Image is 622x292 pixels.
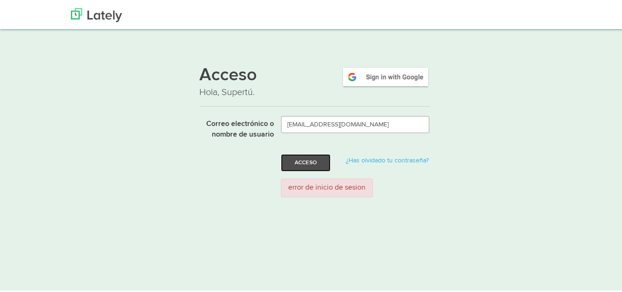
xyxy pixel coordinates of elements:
[342,65,430,86] img: google-signin.png
[199,85,255,96] font: Hola, Supertú.
[71,7,122,21] img: Últimamente
[346,156,429,162] a: ¿Has olvidado tu contraseña?
[206,119,274,137] font: Correo electrónico o nombre de usuario
[281,153,331,170] button: Acceso
[295,158,317,164] font: Acceso
[288,183,366,190] font: error de inicio de sesion
[199,66,257,83] font: Acceso
[281,114,430,132] input: Correo electrónico o nombre de usuario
